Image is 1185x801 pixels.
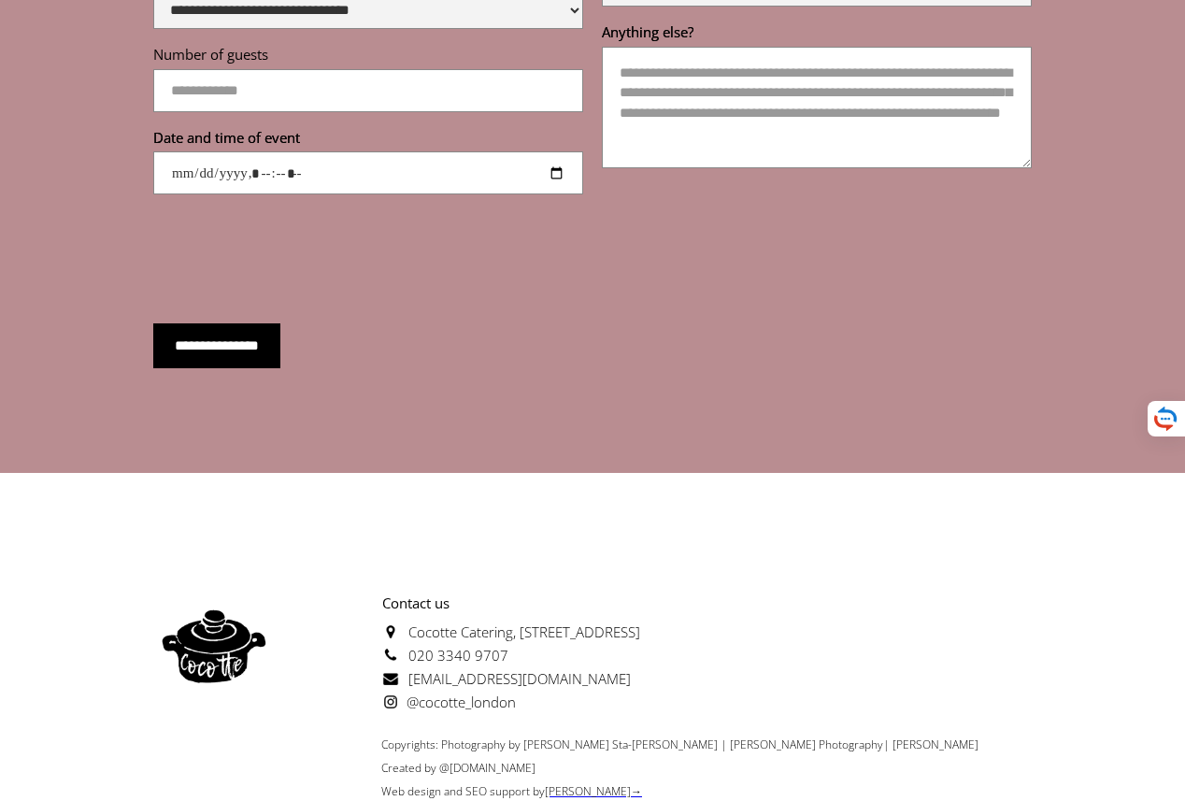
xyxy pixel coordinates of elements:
[382,669,631,688] a: [EMAIL_ADDRESS][DOMAIN_NAME]
[545,783,642,799] a: [PERSON_NAME]→
[153,222,437,295] iframe: reCAPTCHA
[381,783,545,799] a: Web design and SEO support by
[382,592,450,615] strong: Contact us
[153,45,583,69] label: Number of guests
[381,760,535,776] span: Created by @[DOMAIN_NAME]
[602,22,1032,47] label: Anything else?
[382,693,516,711] a: @cocotte_london
[382,646,508,665] a: 020 3340 9707
[382,622,640,641] a: Cocotte Catering, [STREET_ADDRESS]
[153,128,583,152] label: Date and time of event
